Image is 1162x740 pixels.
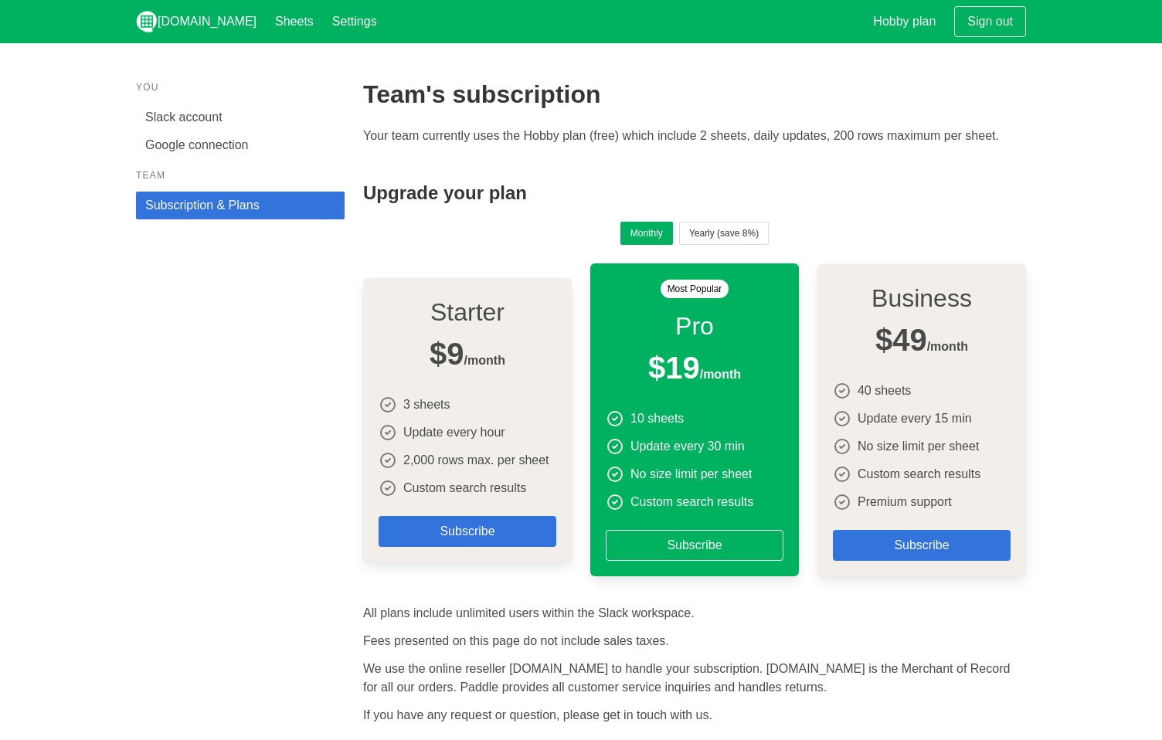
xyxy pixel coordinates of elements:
[403,395,450,414] p: 3 sheets
[363,632,1026,650] p: Fees presented on this page do not include sales taxes.
[858,437,979,456] p: No size limit per sheet
[858,493,952,511] p: Premium support
[403,479,526,497] p: Custom search results
[136,168,345,182] p: Team
[620,222,673,245] button: Monthly
[363,660,1026,697] p: We use the online reseller [DOMAIN_NAME] to handle your subscription. [DOMAIN_NAME] is the Mercha...
[833,530,1011,561] a: Subscribe
[136,104,345,131] a: Slack account
[430,337,464,371] span: $9
[875,323,927,357] span: $49
[136,11,158,32] img: logo_v2_white.png
[363,604,1026,623] p: All plans include unlimited users within the Slack workspace.
[403,451,549,470] p: 2,000 rows max. per sheet
[858,382,911,400] p: 40 sheets
[379,516,556,547] a: Subscribe
[363,706,1026,725] p: If you have any request or question, please get in touch with us.
[630,465,752,484] p: No size limit per sheet
[136,192,345,219] a: Subscription & Plans
[363,80,1026,108] h2: Team's subscription
[833,280,1011,317] h4: Business
[858,465,980,484] p: Custom search results
[679,222,769,245] button: Yearly (save 8%)
[875,317,968,363] span: /month
[379,294,556,331] h4: Starter
[403,423,505,442] p: Update every hour
[630,493,753,511] p: Custom search results
[954,6,1026,37] a: Sign out
[648,351,700,385] span: $19
[430,331,505,377] span: /month
[661,280,729,298] span: Most Popular
[136,131,345,159] a: Google connection
[648,345,741,391] span: /month
[606,530,783,561] a: Subscribe
[858,409,972,428] p: Update every 15 min
[630,409,684,428] p: 10 sheets
[136,80,345,94] p: You
[606,307,783,345] h4: Pro
[363,127,1026,145] p: Your team currently uses the Hobby plan (free) which include 2 sheets, daily updates, 200 rows ma...
[363,182,1026,203] h4: Upgrade your plan
[630,437,745,456] p: Update every 30 min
